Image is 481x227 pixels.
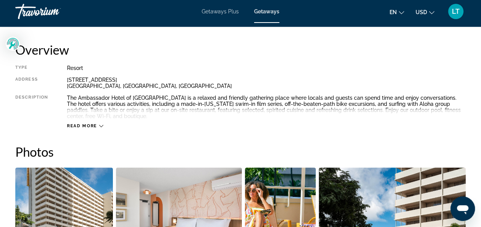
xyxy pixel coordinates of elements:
span: Read more [67,123,97,128]
a: Getaways [254,8,279,15]
span: en [390,9,397,15]
div: Type [15,65,48,71]
div: Description [15,95,48,119]
div: Address [15,77,48,89]
div: [STREET_ADDRESS] [GEOGRAPHIC_DATA], [GEOGRAPHIC_DATA], [GEOGRAPHIC_DATA] [67,77,466,89]
button: User Menu [446,3,466,19]
div: The Ambassador Hotel of [GEOGRAPHIC_DATA] is a relaxed and friendly gathering place where locals ... [67,95,466,119]
h2: Overview [15,42,466,57]
div: Resort [67,65,466,71]
button: Change currency [416,6,434,18]
a: Getaways Plus [202,8,239,15]
span: USD [416,9,427,15]
button: Change language [390,6,404,18]
a: Travorium [15,2,92,21]
iframe: Button to launch messaging window [450,196,475,221]
h2: Photos [15,144,466,159]
button: Read more [67,123,103,129]
span: LT [452,8,460,15]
